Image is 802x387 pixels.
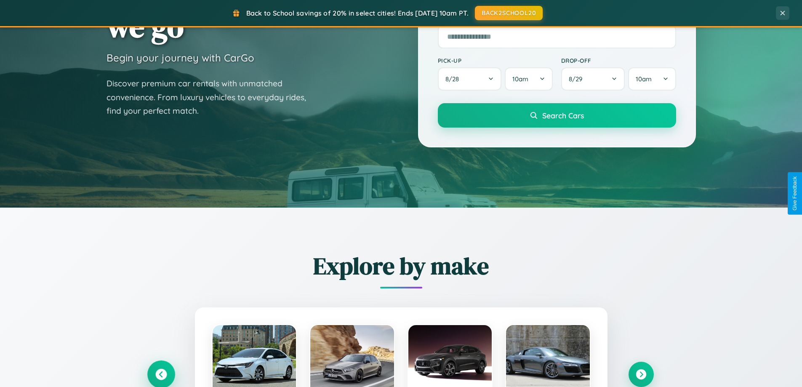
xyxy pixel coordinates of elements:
span: 8 / 28 [445,75,463,83]
span: Back to School savings of 20% in select cities! Ends [DATE] 10am PT. [246,9,469,17]
p: Discover premium car rentals with unmatched convenience. From luxury vehicles to everyday rides, ... [107,77,317,118]
span: 8 / 29 [569,75,586,83]
div: Give Feedback [792,176,798,211]
button: BACK2SCHOOL20 [475,6,543,20]
button: 10am [628,67,676,91]
span: 10am [636,75,652,83]
button: 8/29 [561,67,625,91]
span: 10am [512,75,528,83]
button: 10am [505,67,552,91]
label: Drop-off [561,57,676,64]
label: Pick-up [438,57,553,64]
h2: Explore by make [149,250,654,282]
h3: Begin your journey with CarGo [107,51,254,64]
span: Search Cars [542,111,584,120]
button: 8/28 [438,67,502,91]
button: Search Cars [438,103,676,128]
